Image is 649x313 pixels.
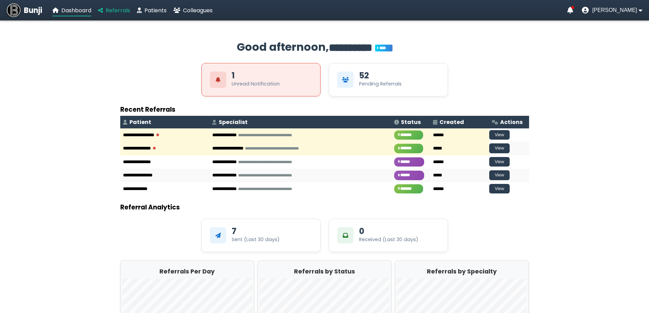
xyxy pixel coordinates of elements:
[137,6,167,15] a: Patients
[489,157,510,167] button: View
[582,7,642,14] button: User menu
[120,202,529,212] h3: Referral Analytics
[359,72,369,80] div: 52
[232,227,236,235] div: 7
[7,3,42,17] a: Bunji
[210,116,391,128] th: Specialist
[122,267,252,276] h2: Referrals Per Day
[106,6,130,14] span: Referrals
[61,6,91,14] span: Dashboard
[232,236,280,243] div: Sent (Last 30 days)
[201,219,321,252] div: 7Sent (Last 30 days)
[201,63,321,96] div: View Unread Notifications
[359,227,364,235] div: 0
[375,45,392,51] span: You’re on Plus!
[173,6,213,15] a: Colleagues
[120,39,529,56] h2: Good afternoon,
[120,105,529,114] h3: Recent Referrals
[430,116,490,128] th: Created
[232,72,235,80] div: 1
[24,5,42,16] span: Bunji
[359,80,402,88] div: Pending Referrals
[52,6,91,15] a: Dashboard
[489,143,510,153] button: View
[260,267,389,276] h2: Referrals by Status
[489,170,510,180] button: View
[567,7,573,14] a: Notifications
[489,116,529,128] th: Actions
[592,7,637,13] span: [PERSON_NAME]
[98,6,130,15] a: Referrals
[232,80,280,88] div: Unread Notification
[489,184,510,194] button: View
[7,3,20,17] img: Bunji Dental Referral Management
[489,130,510,140] button: View
[359,236,418,243] div: Received (Last 30 days)
[329,219,448,252] div: 0Received (Last 30 days)
[397,267,527,276] h2: Referrals by Specialty
[391,116,430,128] th: Status
[144,6,167,14] span: Patients
[183,6,213,14] span: Colleagues
[120,116,210,128] th: Patient
[329,63,448,96] div: View Pending Referrals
